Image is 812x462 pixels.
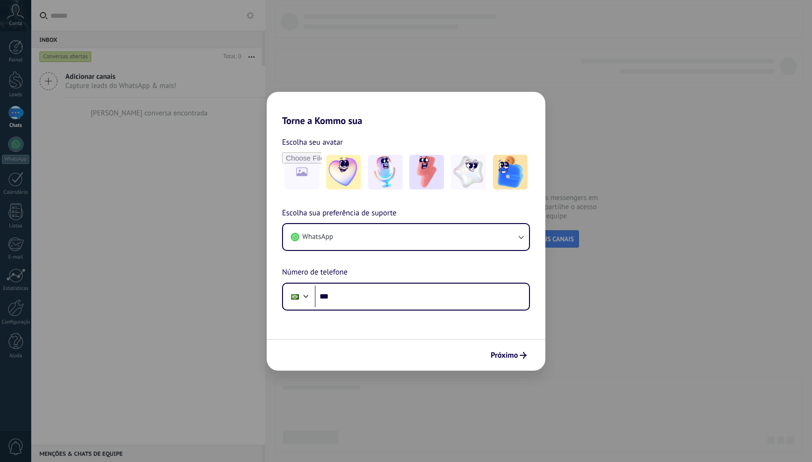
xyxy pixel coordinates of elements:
img: -2.jpeg [368,155,403,189]
img: -5.jpeg [493,155,528,189]
span: WhatsApp [302,232,333,242]
span: Próximo [491,352,518,359]
h2: Torne a Kommo sua [267,92,545,126]
img: -3.jpeg [409,155,444,189]
span: Escolha seu avatar [282,136,343,149]
button: WhatsApp [283,224,529,250]
span: Número de telefone [282,266,347,279]
img: -4.jpeg [451,155,486,189]
div: Brazil: + 55 [286,287,304,307]
span: Escolha sua preferência de suporte [282,207,396,220]
button: Próximo [486,347,531,363]
img: -1.jpeg [326,155,361,189]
